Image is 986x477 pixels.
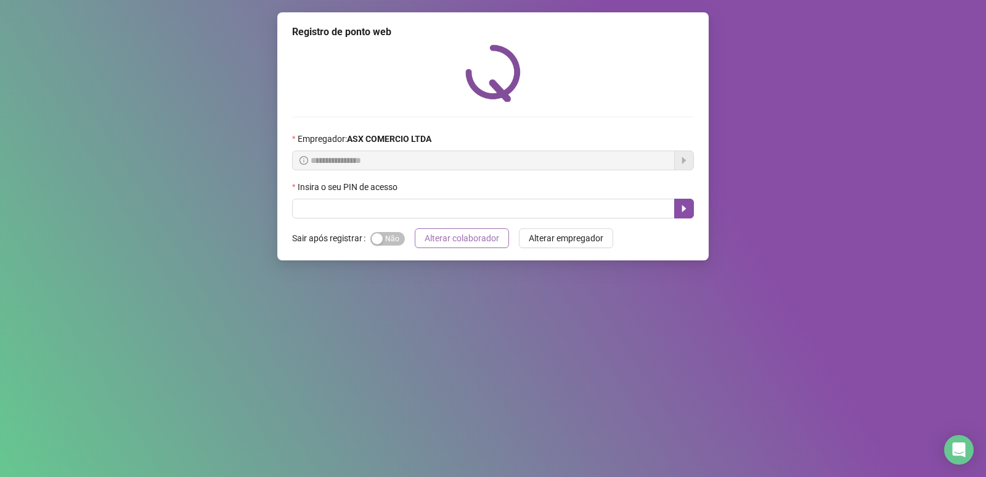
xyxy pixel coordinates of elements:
[425,231,499,245] span: Alterar colaborador
[415,228,509,248] button: Alterar colaborador
[292,25,694,39] div: Registro de ponto web
[298,132,431,146] span: Empregador :
[944,435,974,465] div: Open Intercom Messenger
[529,231,603,245] span: Alterar empregador
[299,156,308,165] span: info-circle
[519,228,613,248] button: Alterar empregador
[679,204,689,214] span: caret-right
[292,180,405,194] label: Insira o seu PIN de acesso
[465,44,521,102] img: QRPoint
[292,228,370,248] label: Sair após registrar
[347,134,431,144] strong: ASX COMERCIO LTDA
